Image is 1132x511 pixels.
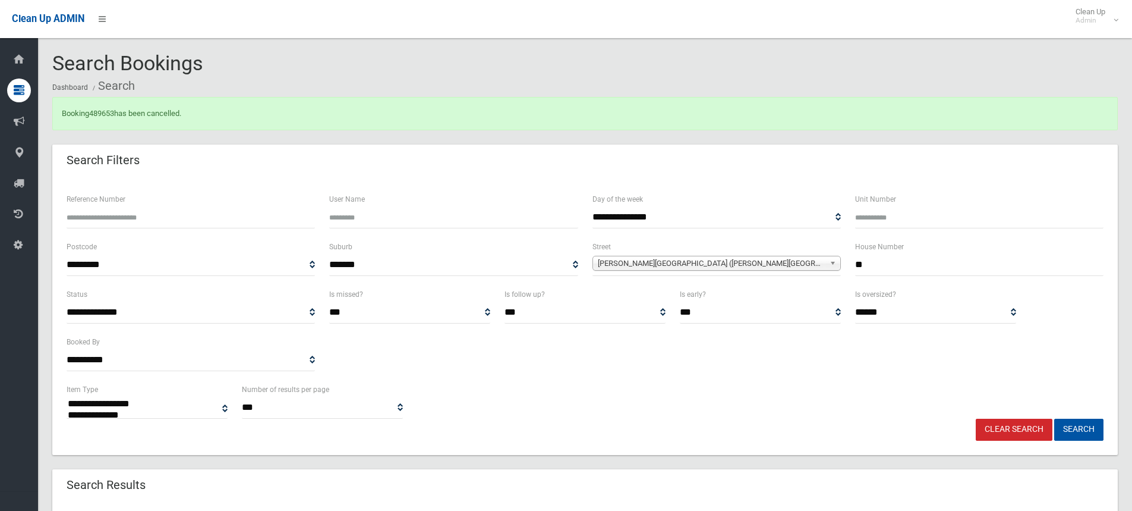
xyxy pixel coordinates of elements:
[67,336,100,349] label: Booked By
[52,83,88,92] a: Dashboard
[329,193,365,206] label: User Name
[329,240,352,253] label: Suburb
[329,288,363,301] label: Is missed?
[504,288,545,301] label: Is follow up?
[1070,7,1117,25] span: Clean Up
[855,193,896,206] label: Unit Number
[90,75,135,97] li: Search
[52,149,154,172] header: Search Filters
[592,193,643,206] label: Day of the week
[680,288,706,301] label: Is early?
[976,419,1052,441] a: Clear Search
[67,193,125,206] label: Reference Number
[598,256,825,271] span: [PERSON_NAME][GEOGRAPHIC_DATA] ([PERSON_NAME][GEOGRAPHIC_DATA])
[67,383,98,396] label: Item Type
[52,51,203,75] span: Search Bookings
[67,288,87,301] label: Status
[52,474,160,497] header: Search Results
[52,97,1118,130] div: Booking has been cancelled.
[855,240,904,253] label: House Number
[67,240,97,253] label: Postcode
[855,288,896,301] label: Is oversized?
[1054,419,1103,441] button: Search
[1076,16,1105,25] small: Admin
[242,383,329,396] label: Number of results per page
[89,109,114,118] a: 489653
[12,13,84,24] span: Clean Up ADMIN
[592,240,611,253] label: Street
